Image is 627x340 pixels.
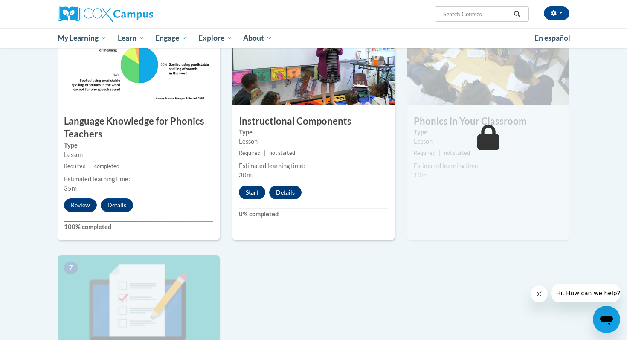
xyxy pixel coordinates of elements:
span: En español [534,33,570,42]
button: Search [511,9,523,19]
a: My Learning [52,28,112,48]
a: Engage [150,28,193,48]
h3: Instructional Components [232,115,395,128]
a: Explore [193,28,238,48]
button: Review [64,198,97,212]
label: Type [414,128,563,137]
label: 0% completed [239,209,388,219]
span: completed [94,163,119,169]
span: Required [414,150,435,156]
div: Estimated learning time: [414,161,563,171]
label: Type [239,128,388,137]
span: | [439,150,441,156]
a: En español [529,29,576,47]
span: Explore [198,33,232,43]
a: Cox Campus [58,6,220,22]
h3: Language Knowledge for Phonics Teachers [58,115,220,141]
img: Course Image [58,20,220,105]
span: Required [239,150,261,156]
button: Details [269,186,302,199]
a: About [238,28,278,48]
span: | [264,150,266,156]
span: not started [444,150,470,156]
img: Course Image [232,20,395,105]
span: 10m [414,171,427,179]
button: Start [239,186,265,199]
iframe: Close message [531,285,548,302]
div: Lesson [64,150,213,160]
span: | [89,163,91,169]
span: Learn [118,33,145,43]
div: Estimated learning time: [64,174,213,184]
label: 100% completed [64,222,213,232]
span: Required [64,163,86,169]
span: Engage [155,33,187,43]
img: Course Image [407,20,569,105]
img: Cox Campus [58,6,153,22]
span: 30m [239,171,252,179]
div: Lesson [239,137,388,146]
button: Account Settings [544,6,569,20]
iframe: Button to launch messaging window [593,306,620,333]
iframe: Message from company [551,284,620,302]
div: Lesson [414,137,563,146]
a: Learn [112,28,150,48]
span: not started [269,150,295,156]
span: 35m [64,185,77,192]
h3: Phonics in Your Classroom [407,115,569,128]
span: My Learning [58,33,107,43]
span: 7 [64,262,78,274]
span: About [243,33,272,43]
label: Type [64,141,213,150]
div: Your progress [64,221,213,222]
div: Main menu [45,28,582,48]
div: Estimated learning time: [239,161,388,171]
button: Details [101,198,133,212]
input: Search Courses [442,9,511,19]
